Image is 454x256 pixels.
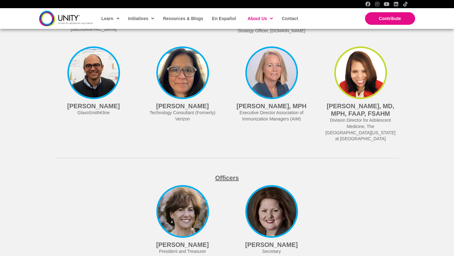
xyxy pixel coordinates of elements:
img: Ardivan-(Ardi)-Kazarian [156,46,209,99]
span: Officers [215,174,239,181]
span: En Español [212,16,236,21]
span: About Us [248,14,273,23]
div: Executive Director Association of Immunization Managers (AIM) [237,110,307,122]
a: TikTok [403,2,408,7]
div: Division Director for Adolescent Medicine, The [GEOGRAPHIC_DATA][US_STATE] at [GEOGRAPHIC_DATA] [326,117,396,142]
span: Learn [102,14,119,23]
img: Screen Shot 2022-06-28 at 12.24.23 PM [334,46,387,99]
h4: [PERSON_NAME], MD, MPH, FAAP, FSAHM [326,102,396,117]
a: LinkedIn [394,2,399,7]
span: Resources & Blogs [163,16,203,21]
img: unity-logo-dark [39,11,93,26]
a: Facebook [365,2,370,7]
div: Technology Consultant (Formerly) Verizon [148,110,218,122]
h4: [PERSON_NAME] [148,102,218,110]
a: Contact [279,11,300,26]
img: 1516507668813 [67,46,120,99]
img: Jane-Quinn [245,185,298,238]
a: Resources & Blogs [160,11,206,26]
div: President and Treasurer [148,248,218,255]
h4: [PERSON_NAME] [148,241,218,248]
a: YouTube [384,2,389,7]
div: Secretary [237,248,307,255]
h4: [PERSON_NAME], MPH [237,102,307,110]
a: About Us [244,11,275,26]
a: En Español [209,11,238,26]
span: Contact [282,16,298,21]
a: Instagram [375,2,380,7]
span: Contribute [379,16,401,21]
h4: [PERSON_NAME] [59,102,129,110]
span: Initiatives [128,14,154,23]
img: Claire-Hannan [245,46,298,99]
div: GlaxoSmithKline [59,110,129,116]
img: l5j8gN [156,185,209,238]
a: Contribute [365,12,415,25]
h4: [PERSON_NAME] [237,241,307,248]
